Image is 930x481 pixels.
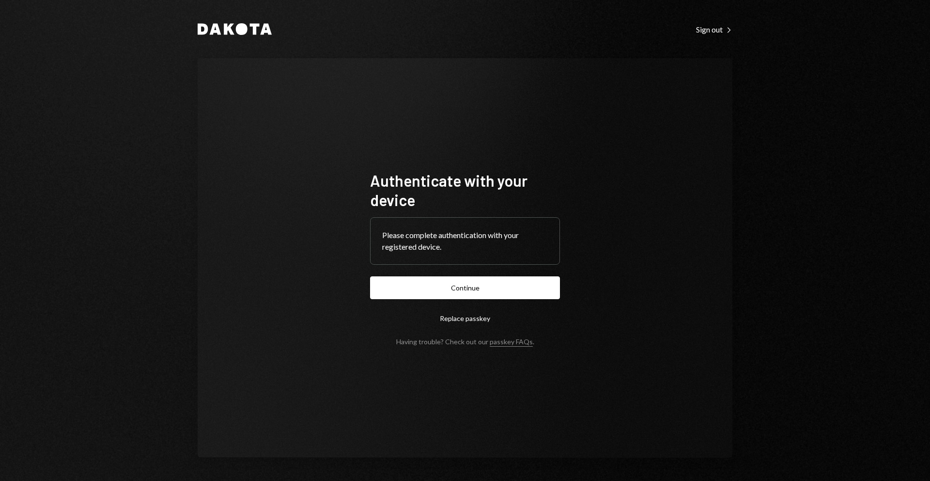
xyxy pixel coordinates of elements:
[490,337,533,347] a: passkey FAQs
[370,276,560,299] button: Continue
[370,307,560,330] button: Replace passkey
[370,171,560,209] h1: Authenticate with your device
[696,25,732,34] div: Sign out
[396,337,534,346] div: Having trouble? Check out our .
[382,229,548,253] div: Please complete authentication with your registered device.
[696,24,732,34] a: Sign out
